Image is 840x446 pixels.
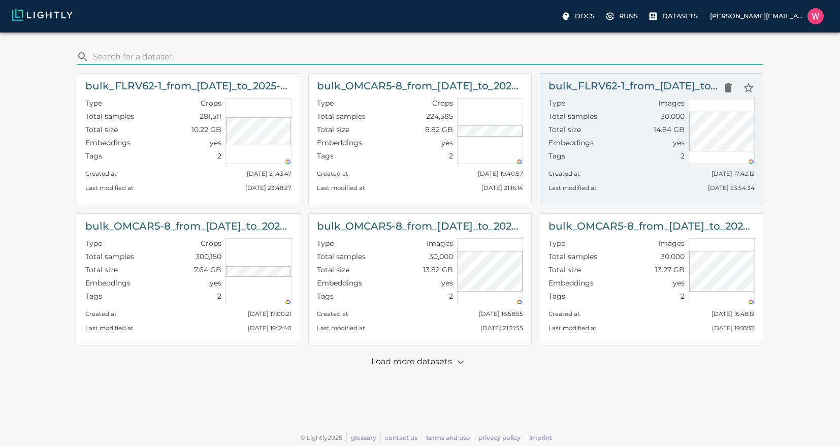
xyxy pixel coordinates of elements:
[85,291,102,301] p: Tags
[548,78,718,94] h6: bulk_FLRV62-1_from_2025-07-07_to_2025-07-08_2025-08-13_00-34-55
[191,124,221,135] p: 10.22 GB
[12,9,73,21] img: Lightly
[245,184,292,192] small: [DATE] 23:48:27
[196,251,221,262] p: 300,150
[658,238,685,248] p: Images
[85,278,131,288] p: Embeddings
[548,138,594,148] p: Embeddings
[661,251,685,262] p: 30,000
[710,11,803,21] p: [PERSON_NAME][EMAIL_ADDRESS][PERSON_NAME]
[548,218,755,234] h6: bulk_OMCAR5-8_from_2025-07-01_to_2025-07-02_2025-08-12_23-35-32
[548,111,597,121] p: Total samples
[300,434,342,441] span: © Lightly 2025
[429,251,453,262] p: 30,000
[478,434,521,441] a: privacy policy
[317,78,523,94] h6: bulk_OMCAR5-8_from_2025-07-03_to_2025-07-03_2025-08-12_23-51-26-crops-bounding_box
[201,98,221,108] p: Crops
[548,170,580,177] small: Created at
[548,278,594,288] p: Embeddings
[210,278,221,288] p: yes
[706,5,828,27] label: [PERSON_NAME][EMAIL_ADDRESS][PERSON_NAME]William Maio
[85,265,118,275] p: Total size
[425,124,453,135] p: 8.82 GB
[673,278,685,288] p: yes
[427,238,453,248] p: Images
[85,310,117,317] small: Created at
[712,325,755,332] small: [DATE] 19:18:37
[317,124,349,135] p: Total size
[210,138,221,148] p: yes
[85,325,134,332] small: Last modified at
[738,78,759,98] button: Star dataset
[646,8,702,24] label: Datasets
[548,184,597,192] small: Last modified at
[480,325,523,332] small: [DATE] 21:21:35
[718,78,738,98] button: Delete dataset
[481,184,523,192] small: [DATE] 21:16:14
[85,151,102,161] p: Tags
[85,111,134,121] p: Total samples
[548,98,565,108] p: Type
[654,124,685,135] p: 14.84 GB
[540,213,763,345] a: bulk_OMCAR5-8_from_[DATE]_to_2025-07-02_2025-08-12_23-35-32TypeImagesTotal samples30,000Total siz...
[317,291,334,301] p: Tags
[449,151,453,161] p: 2
[217,151,221,161] p: 2
[351,434,376,441] a: glossary
[712,310,755,317] small: [DATE] 16:48:12
[479,310,523,317] small: [DATE] 16:58:55
[548,265,581,275] p: Total size
[712,170,755,177] small: [DATE] 17:42:12
[673,138,685,148] p: yes
[77,213,300,345] a: bulk_OMCAR5-8_from_[DATE]_to_2025-07-02_2025-08-12_23-35-32-crops-bounding_boxTypeCropsTotal samp...
[619,11,638,21] p: Runs
[200,111,221,121] p: 281,511
[371,354,469,371] p: Load more datasets
[426,434,470,441] a: terms and use
[77,73,300,205] a: bulk_FLRV62-1_from_[DATE]_to_2025-07-08_2025-08-13_00-34-55-crops-bounding_boxTypeCropsTotal samp...
[540,73,763,205] a: bulk_FLRV62-1_from_[DATE]_to_2025-07-08_2025-08-13_00-34-55Delete datasetStar datasetTypeImagesTo...
[317,310,348,317] small: Created at
[317,111,366,121] p: Total samples
[681,291,685,301] p: 2
[317,218,523,234] h6: bulk_OMCAR5-8_from_2025-07-03_to_2025-07-03_2025-08-12_23-51-26
[548,310,580,317] small: Created at
[478,170,523,177] small: [DATE] 19:40:57
[559,8,599,24] label: Docs
[317,151,334,161] p: Tags
[85,184,134,192] small: Last modified at
[317,325,365,332] small: Last modified at
[317,98,334,108] p: Type
[441,138,453,148] p: yes
[248,325,292,332] small: [DATE] 19:12:40
[385,434,417,441] a: contact us
[807,8,824,24] img: William Maio
[441,278,453,288] p: yes
[308,213,532,345] a: bulk_OMCAR5-8_from_[DATE]_to_2025-07-03_2025-08-12_23-51-26TypeImagesTotal samples30,000Total siz...
[423,265,453,275] p: 13.82 GB
[85,238,102,248] p: Type
[85,218,292,234] h6: bulk_OMCAR5-8_from_2025-07-01_to_2025-07-02_2025-08-12_23-35-32-crops-bounding_box
[85,124,118,135] p: Total size
[662,11,698,21] p: Datasets
[548,151,565,161] p: Tags
[708,184,755,192] small: [DATE] 23:54:34
[449,291,453,301] p: 2
[661,111,685,121] p: 30,000
[85,98,102,108] p: Type
[681,151,685,161] p: 2
[85,251,134,262] p: Total samples
[194,265,221,275] p: 7.64 GB
[655,265,685,275] p: 13.27 GB
[247,170,292,177] small: [DATE] 21:43:47
[548,291,565,301] p: Tags
[548,124,581,135] p: Total size
[317,184,365,192] small: Last modified at
[317,265,349,275] p: Total size
[85,138,131,148] p: Embeddings
[85,78,292,94] h6: bulk_FLRV62-1_from_2025-07-07_to_2025-07-08_2025-08-13_00-34-55-crops-bounding_box
[317,278,362,288] p: Embeddings
[575,11,595,21] p: Docs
